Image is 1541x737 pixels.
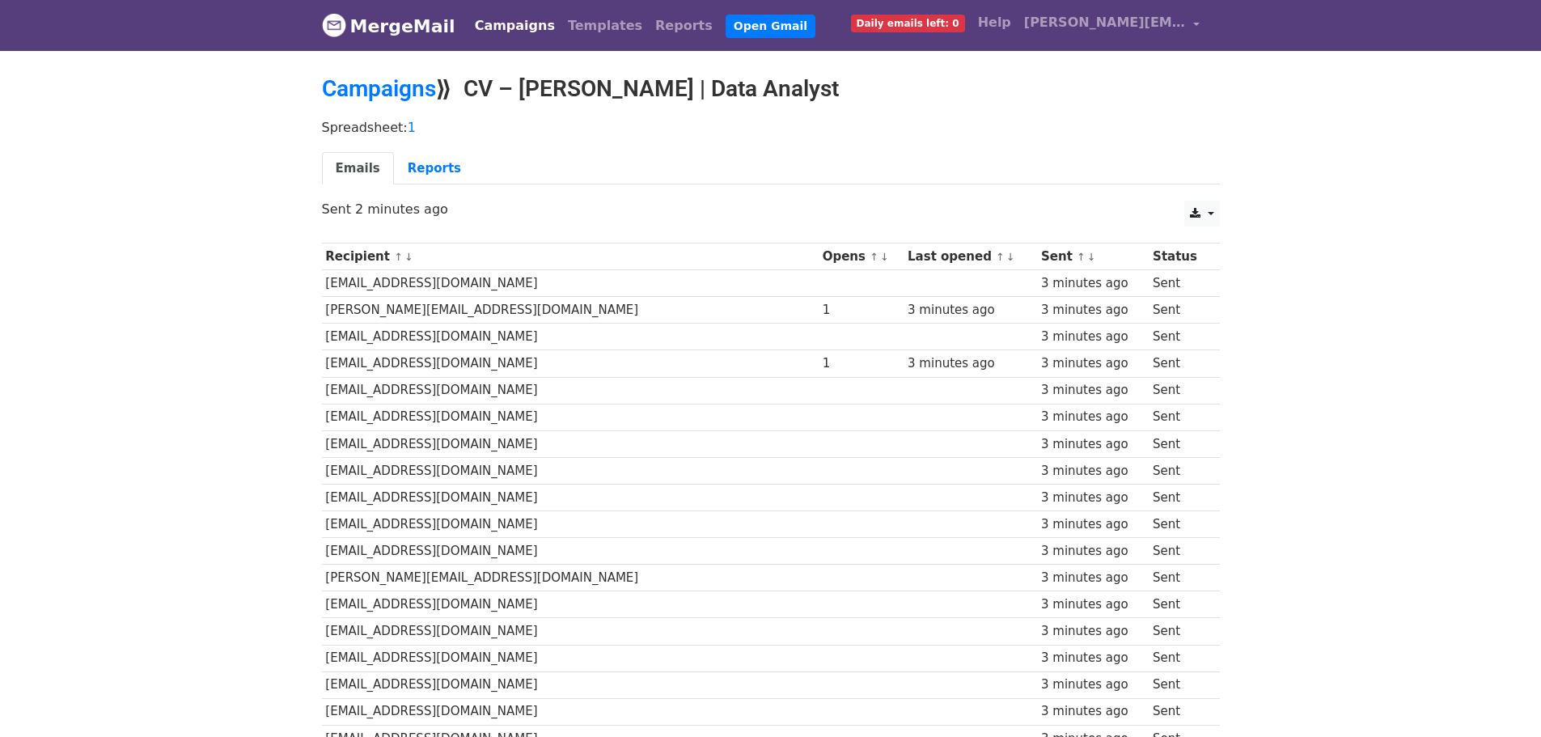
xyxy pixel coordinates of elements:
td: [EMAIL_ADDRESS][DOMAIN_NAME] [322,618,819,645]
a: MergeMail [322,9,455,43]
td: Sent [1149,270,1210,297]
div: 3 minutes ago [1041,676,1145,694]
div: 3 minutes ago [1041,354,1145,373]
td: [EMAIL_ADDRESS][DOMAIN_NAME] [322,671,819,698]
div: 3 minutes ago [1041,301,1145,320]
div: 3 minutes ago [1041,408,1145,426]
div: 3 minutes ago [908,354,1033,373]
a: ↑ [870,251,878,263]
td: Sent [1149,430,1210,457]
a: 1 [408,120,416,135]
div: 3 minutes ago [1041,462,1145,481]
td: [PERSON_NAME][EMAIL_ADDRESS][DOMAIN_NAME] [322,297,819,324]
a: Daily emails left: 0 [845,6,972,39]
td: [EMAIL_ADDRESS][DOMAIN_NAME] [322,350,819,377]
a: [PERSON_NAME][EMAIL_ADDRESS][DOMAIN_NAME] [1018,6,1207,44]
a: ↓ [404,251,413,263]
a: Help [972,6,1018,39]
p: Sent 2 minutes ago [322,201,1220,218]
div: 3 minutes ago [908,301,1033,320]
td: Sent [1149,457,1210,484]
a: ↓ [880,251,889,263]
td: Sent [1149,350,1210,377]
div: 3 minutes ago [1041,274,1145,293]
td: Sent [1149,671,1210,698]
span: Daily emails left: 0 [851,15,965,32]
td: Sent [1149,404,1210,430]
h2: ⟫ CV – [PERSON_NAME] | Data Analyst [322,75,1220,103]
div: 3 minutes ago [1041,622,1145,641]
td: Sent [1149,591,1210,618]
td: [EMAIL_ADDRESS][DOMAIN_NAME] [322,645,819,671]
td: [EMAIL_ADDRESS][DOMAIN_NAME] [322,457,819,484]
div: 3 minutes ago [1041,542,1145,561]
a: ↑ [394,251,403,263]
div: 3 minutes ago [1041,702,1145,721]
a: Open Gmail [726,15,815,38]
p: Spreadsheet: [322,119,1220,136]
img: MergeMail logo [322,13,346,37]
a: Templates [561,10,649,42]
a: Reports [394,152,475,185]
div: 3 minutes ago [1041,381,1145,400]
td: Sent [1149,645,1210,671]
td: [EMAIL_ADDRESS][DOMAIN_NAME] [322,538,819,565]
div: 3 minutes ago [1041,569,1145,587]
td: Sent [1149,484,1210,510]
td: [EMAIL_ADDRESS][DOMAIN_NAME] [322,484,819,510]
th: Recipient [322,244,819,270]
td: [EMAIL_ADDRESS][DOMAIN_NAME] [322,430,819,457]
td: [EMAIL_ADDRESS][DOMAIN_NAME] [322,511,819,538]
a: Reports [649,10,719,42]
div: 3 minutes ago [1041,328,1145,346]
div: 3 minutes ago [1041,435,1145,454]
th: Status [1149,244,1210,270]
td: Sent [1149,538,1210,565]
td: [EMAIL_ADDRESS][DOMAIN_NAME] [322,404,819,430]
td: Sent [1149,618,1210,645]
div: 1 [823,301,900,320]
a: ↑ [1077,251,1086,263]
td: Sent [1149,324,1210,350]
a: Campaigns [322,75,436,102]
a: ↓ [1006,251,1015,263]
a: Campaigns [468,10,561,42]
td: Sent [1149,297,1210,324]
td: Sent [1149,698,1210,725]
td: Sent [1149,565,1210,591]
div: 3 minutes ago [1041,595,1145,614]
th: Last opened [904,244,1037,270]
td: Sent [1149,511,1210,538]
div: 1 [823,354,900,373]
div: 3 minutes ago [1041,515,1145,534]
a: ↓ [1087,251,1096,263]
a: Emails [322,152,394,185]
td: Sent [1149,377,1210,404]
td: [EMAIL_ADDRESS][DOMAIN_NAME] [322,377,819,404]
td: [PERSON_NAME][EMAIL_ADDRESS][DOMAIN_NAME] [322,565,819,591]
th: Opens [819,244,904,270]
a: ↑ [996,251,1005,263]
div: 3 minutes ago [1041,489,1145,507]
td: [EMAIL_ADDRESS][DOMAIN_NAME] [322,324,819,350]
span: [PERSON_NAME][EMAIL_ADDRESS][DOMAIN_NAME] [1024,13,1186,32]
div: 3 minutes ago [1041,649,1145,667]
td: [EMAIL_ADDRESS][DOMAIN_NAME] [322,698,819,725]
td: [EMAIL_ADDRESS][DOMAIN_NAME] [322,591,819,618]
td: [EMAIL_ADDRESS][DOMAIN_NAME] [322,270,819,297]
th: Sent [1037,244,1149,270]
